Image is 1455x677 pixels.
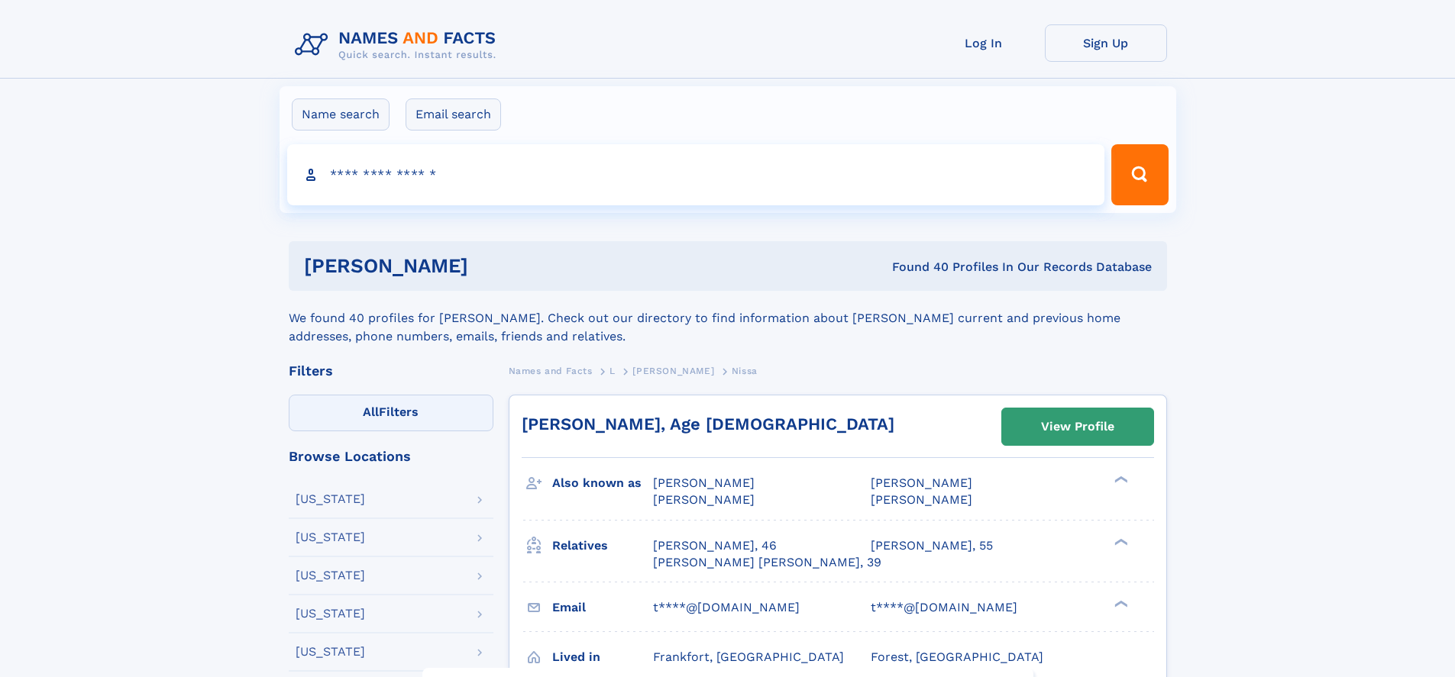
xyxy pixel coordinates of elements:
[292,98,390,131] label: Name search
[289,450,493,463] div: Browse Locations
[1111,598,1129,608] div: ❯
[509,361,593,380] a: Names and Facts
[296,646,365,658] div: [US_STATE]
[871,650,1043,664] span: Forest, [GEOGRAPHIC_DATA]
[1002,408,1153,445] a: View Profile
[653,554,881,571] a: [PERSON_NAME] [PERSON_NAME], 39
[653,476,755,490] span: [PERSON_NAME]
[289,24,509,66] img: Logo Names and Facts
[522,414,894,434] a: [PERSON_NAME], Age [DEMOGRAPHIC_DATA]
[363,405,379,419] span: All
[289,291,1167,346] div: We found 40 profiles for [PERSON_NAME]. Check out our directory to find information about [PERSON...
[296,493,365,505] div: [US_STATE]
[552,595,653,621] h3: Email
[296,569,365,582] div: [US_STATE]
[680,259,1152,276] div: Found 40 Profiles In Our Records Database
[1111,475,1129,485] div: ❯
[653,650,844,664] span: Frankfort, [GEOGRAPHIC_DATA]
[296,608,365,620] div: [US_STATE]
[871,537,993,554] a: [PERSON_NAME], 55
[732,366,758,376] span: Nissa
[304,256,681,276] h1: [PERSON_NAME]
[287,144,1105,205] input: search input
[1111,537,1129,546] div: ❯
[552,644,653,670] h3: Lived in
[653,537,777,554] a: [PERSON_NAME], 46
[923,24,1045,62] a: Log In
[632,366,714,376] span: [PERSON_NAME]
[871,476,972,490] span: [PERSON_NAME]
[609,361,616,380] a: L
[552,470,653,496] h3: Also known as
[1045,24,1167,62] a: Sign Up
[653,492,755,507] span: [PERSON_NAME]
[1041,409,1114,444] div: View Profile
[871,492,972,507] span: [PERSON_NAME]
[632,361,714,380] a: [PERSON_NAME]
[406,98,501,131] label: Email search
[296,531,365,543] div: [US_STATE]
[552,533,653,559] h3: Relatives
[1111,144,1168,205] button: Search Button
[289,364,493,378] div: Filters
[609,366,616,376] span: L
[289,395,493,431] label: Filters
